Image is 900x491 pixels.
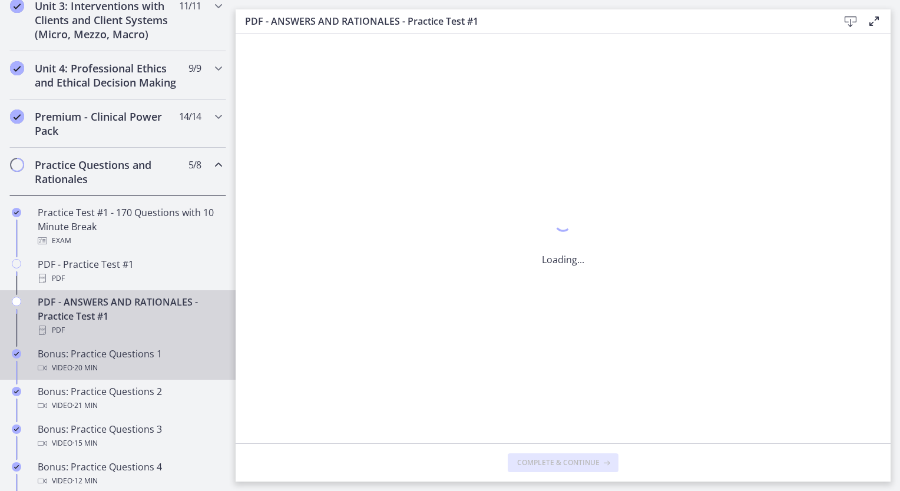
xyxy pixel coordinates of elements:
span: · 20 min [72,361,98,375]
span: · 12 min [72,474,98,488]
i: Completed [10,61,24,75]
i: Completed [12,208,21,217]
span: · 21 min [72,399,98,413]
div: Bonus: Practice Questions 1 [38,347,221,375]
span: Complete & continue [517,458,600,467]
button: Complete & continue [508,453,618,472]
span: 14 / 14 [179,110,201,124]
i: Completed [12,462,21,472]
i: Completed [12,349,21,359]
i: Completed [12,424,21,434]
div: Exam [38,234,221,248]
div: Video [38,474,221,488]
span: · 15 min [72,436,98,450]
div: Bonus: Practice Questions 2 [38,384,221,413]
span: 5 / 8 [188,158,201,172]
div: Bonus: Practice Questions 3 [38,422,221,450]
i: Completed [12,387,21,396]
div: Practice Test #1 - 170 Questions with 10 Minute Break [38,205,221,248]
div: Video [38,399,221,413]
h2: Premium - Clinical Power Pack [35,110,178,138]
span: 9 / 9 [188,61,201,75]
h2: Practice Questions and Rationales [35,158,178,186]
div: Video [38,361,221,375]
div: 1 [542,211,584,238]
div: PDF - Practice Test #1 [38,257,221,286]
div: Video [38,436,221,450]
h2: Unit 4: Professional Ethics and Ethical Decision Making [35,61,178,89]
i: Completed [10,110,24,124]
div: PDF - ANSWERS AND RATIONALES - Practice Test #1 [38,295,221,337]
div: PDF [38,323,221,337]
div: Bonus: Practice Questions 4 [38,460,221,488]
div: PDF [38,271,221,286]
p: Loading... [542,253,584,267]
h3: PDF - ANSWERS AND RATIONALES - Practice Test #1 [245,14,820,28]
